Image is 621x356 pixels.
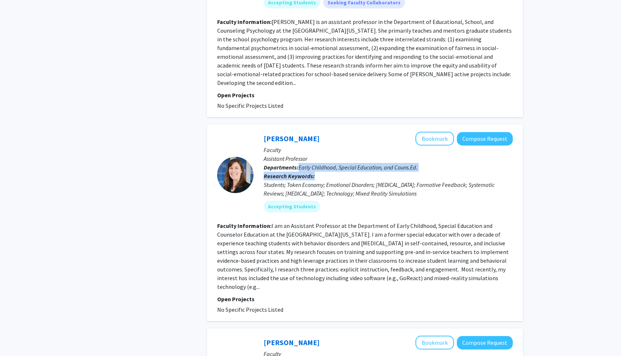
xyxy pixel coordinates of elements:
fg-read-more: [PERSON_NAME] is an assistant professor in the Department of Educational, School, and Counseling ... [217,18,512,86]
p: Open Projects [217,91,513,99]
button: Compose Request to Mark Abel [457,336,513,349]
a: [PERSON_NAME] [264,134,320,143]
span: No Specific Projects Listed [217,102,283,109]
b: Faculty Information: [217,18,272,25]
p: Assistant Professor [264,154,513,163]
button: Add Mark Abel to Bookmarks [415,336,454,349]
button: Compose Request to Kera Ackerman [457,132,513,146]
p: Open Projects [217,295,513,303]
iframe: Chat [5,323,31,351]
p: Faculty [264,146,513,154]
span: No Specific Projects Listed [217,306,283,313]
a: [PERSON_NAME] [264,338,320,347]
span: Early Childhood, Special Education, and Couns.Ed. [299,164,418,171]
div: Students; Token Economy; Emotional Disorders; [MEDICAL_DATA]; Formative Feedback; Systematic Revi... [264,180,513,198]
fg-read-more: I am an Assistant Professor at the Department of Early Childhood, Special Education and Counselor... [217,222,509,290]
b: Research Keywords: [264,172,315,180]
button: Add Kera Ackerman to Bookmarks [415,132,454,146]
mat-chip: Accepting Students [264,201,320,212]
b: Faculty Information: [217,222,272,229]
b: Departments: [264,164,299,171]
